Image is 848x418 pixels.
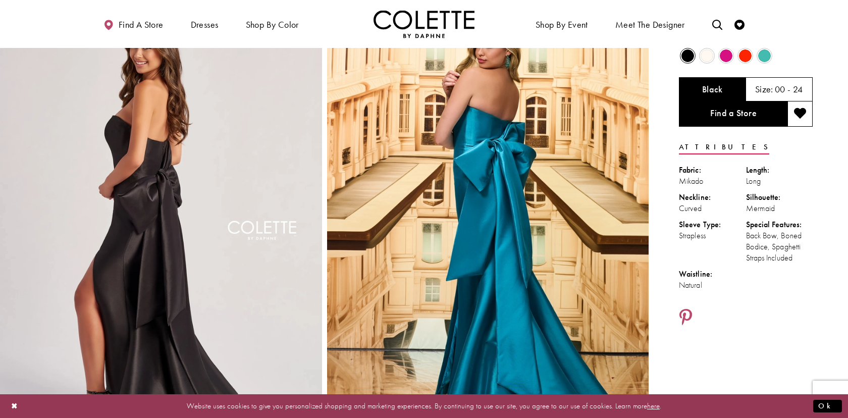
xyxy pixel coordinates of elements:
[732,10,747,38] a: Check Wishlist
[679,176,746,187] div: Mikado
[119,20,164,30] span: Find a store
[679,203,746,214] div: Curved
[698,47,716,65] div: Diamond White
[736,47,754,65] div: Scarlet
[813,400,842,412] button: Submit Dialog
[73,399,775,413] p: Website uses cookies to give you personalized shopping and marketing experiences. By continuing t...
[755,83,773,95] span: Size:
[717,47,735,65] div: Fuchsia
[746,165,813,176] div: Length:
[533,10,591,38] span: Shop By Event
[746,219,813,230] div: Special Features:
[188,10,221,38] span: Dresses
[775,84,803,94] h5: 00 - 24
[191,20,219,30] span: Dresses
[613,10,687,38] a: Meet the designer
[679,165,746,176] div: Fabric:
[679,219,746,230] div: Sleeve Type:
[746,230,813,264] div: Back Bow, Boned Bodice, Spaghetti Straps Included
[647,401,660,411] a: here
[710,10,725,38] a: Toggle search
[702,84,723,94] h5: Chosen color
[374,10,474,38] a: Visit Home Page
[679,140,769,154] a: Attributes
[679,280,746,291] div: Natural
[787,101,813,127] button: Add to wishlist
[679,46,813,65] div: Product color controls state depends on size chosen
[746,176,813,187] div: Long
[679,47,697,65] div: Black
[679,101,787,127] a: Find a Store
[746,192,813,203] div: Silhouette:
[246,20,299,30] span: Shop by color
[746,203,813,214] div: Mermaid
[679,192,746,203] div: Neckline:
[101,10,166,38] a: Find a store
[374,10,474,38] img: Colette by Daphne
[679,308,693,328] a: Share using Pinterest - Opens in new tab
[615,20,685,30] span: Meet the designer
[6,397,23,415] button: Close Dialog
[679,230,746,241] div: Strapless
[536,20,588,30] span: Shop By Event
[679,269,746,280] div: Waistline:
[243,10,301,38] span: Shop by color
[756,47,773,65] div: Turquoise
